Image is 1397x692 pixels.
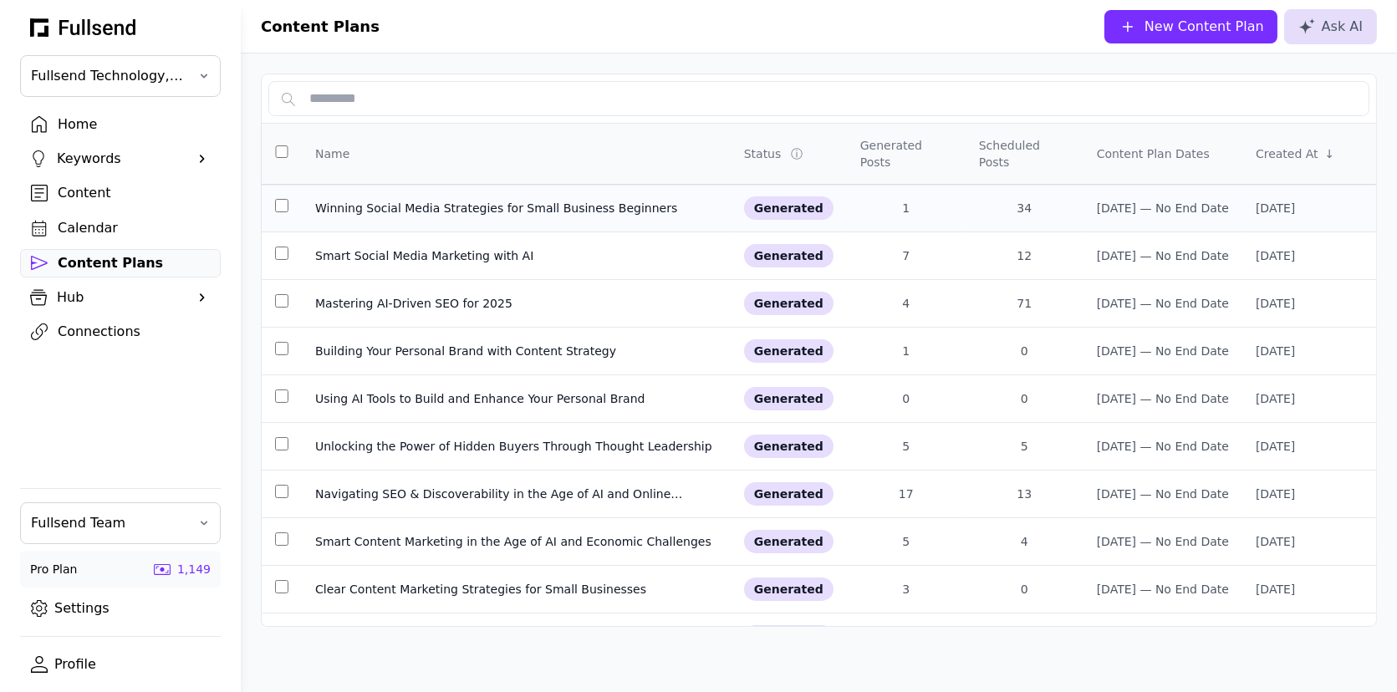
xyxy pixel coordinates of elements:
[744,145,782,162] div: Status
[860,200,952,216] div: 1
[744,435,834,458] div: generated
[1097,581,1229,598] div: [DATE] — No End Date
[979,295,1070,312] div: 71
[31,66,186,86] span: Fullsend Technology, Inc.
[261,15,380,38] h1: Content Plans
[744,625,834,649] div: generated
[860,137,952,170] div: Generated Posts
[744,482,834,506] div: generated
[860,486,952,502] div: 17
[20,110,221,139] a: Home
[20,249,221,277] a: Content Plans
[315,438,717,455] div: Unlocking the Power of Hidden Buyers Through Thought Leadership
[20,214,221,242] a: Calendar
[744,530,834,553] div: generated
[860,533,952,550] div: 5
[1256,581,1363,598] div: [DATE]
[1097,247,1229,264] div: [DATE] — No End Date
[58,114,210,135] div: Home
[315,200,717,216] div: Winning Social Media Strategies for Small Business Beginners
[1097,533,1229,550] div: [DATE] — No End Date
[57,287,184,308] div: Hub
[20,502,221,544] button: Fullsend Team
[979,200,1070,216] div: 34
[1097,200,1229,216] div: [DATE] — No End Date
[20,594,221,623] a: Settings
[1145,17,1264,37] div: New Content Plan
[20,179,221,207] a: Content
[979,438,1070,455] div: 5
[1256,247,1363,264] div: [DATE]
[58,322,210,342] div: Connections
[1256,200,1363,216] div: [DATE]
[315,247,717,264] div: Smart Social Media Marketing with AI
[315,295,717,312] div: Mastering AI-Driven SEO for 2025
[1284,9,1377,44] button: Ask AI
[744,292,834,315] div: generated
[1256,295,1363,312] div: [DATE]
[979,137,1070,170] div: Scheduled Posts
[744,244,834,267] div: generated
[30,561,77,578] div: Pro Plan
[744,339,834,363] div: generated
[58,183,210,203] div: Content
[860,343,952,359] div: 1
[1097,390,1229,407] div: [DATE] — No End Date
[1097,438,1229,455] div: [DATE] — No End Date
[1325,145,1335,162] div: ↓
[860,438,952,455] div: 5
[744,578,834,601] div: generated
[1256,343,1363,359] div: [DATE]
[31,513,186,533] span: Fullsend Team
[979,247,1070,264] div: 12
[860,581,952,598] div: 3
[20,318,221,346] a: Connections
[1256,390,1363,407] div: [DATE]
[1097,295,1229,312] div: [DATE] — No End Date
[1104,10,1277,43] button: New Content Plan
[979,581,1070,598] div: 0
[1256,438,1363,455] div: [DATE]
[1298,17,1363,37] div: Ask AI
[744,387,834,410] div: generated
[1097,343,1229,359] div: [DATE] — No End Date
[979,343,1070,359] div: 0
[1256,486,1363,502] div: [DATE]
[315,533,717,550] div: Smart Content Marketing in the Age of AI and Economic Challenges
[979,533,1070,550] div: 4
[20,650,221,679] a: Profile
[315,486,717,502] div: Navigating SEO & Discoverability in the Age of AI and Online Communities
[315,343,717,359] div: Building Your Personal Brand with Content Strategy
[315,581,717,598] div: Clear Content Marketing Strategies for Small Businesses
[979,390,1070,407] div: 0
[791,145,806,162] div: ⓘ
[58,218,210,238] div: Calendar
[1256,533,1363,550] div: [DATE]
[177,561,211,578] div: 1,149
[1256,145,1318,162] div: Created At
[860,295,952,312] div: 4
[57,149,184,169] div: Keywords
[860,390,952,407] div: 0
[744,196,834,220] div: generated
[860,247,952,264] div: 7
[979,486,1070,502] div: 13
[315,390,717,407] div: Using AI Tools to Build and Enhance Your Personal Brand
[20,55,221,97] button: Fullsend Technology, Inc.
[58,253,210,273] div: Content Plans
[1097,486,1229,502] div: [DATE] — No End Date
[1097,145,1210,162] div: Content Plan Dates
[315,145,349,162] div: Name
